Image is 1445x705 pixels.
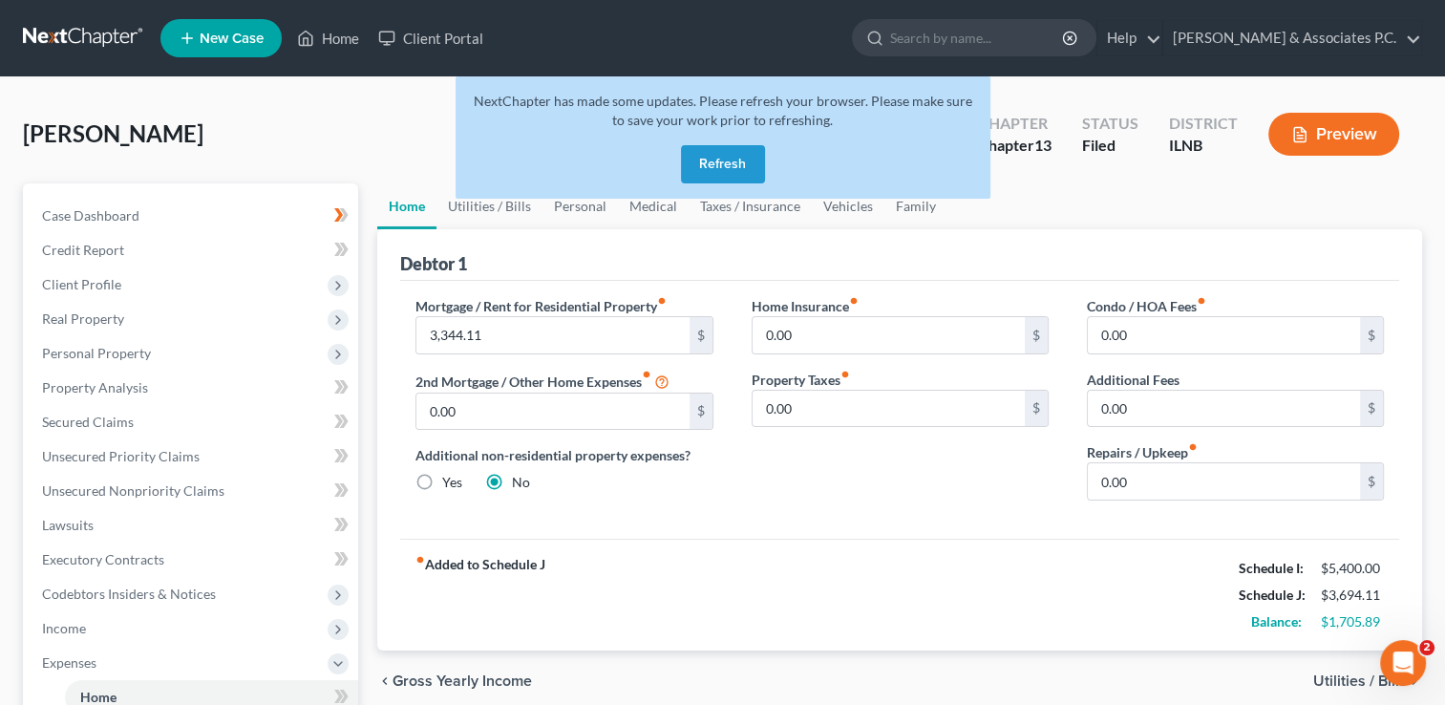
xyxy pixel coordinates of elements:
div: $ [690,394,712,430]
div: Chapter [978,113,1052,135]
label: Property Taxes [752,370,850,390]
a: Lawsuits [27,508,358,543]
input: -- [753,317,1025,353]
strong: Added to Schedule J [415,555,545,635]
span: 13 [1034,136,1052,154]
span: Unsecured Nonpriority Claims [42,482,224,499]
a: [PERSON_NAME] & Associates P.C. [1163,21,1421,55]
input: -- [416,394,689,430]
i: chevron_left [377,673,393,689]
input: Search by name... [890,20,1065,55]
label: Yes [442,473,462,492]
button: chevron_left Gross Yearly Income [377,673,532,689]
div: Filed [1082,135,1138,157]
div: $5,400.00 [1321,559,1384,578]
label: Mortgage / Rent for Residential Property [415,296,667,316]
i: fiber_manual_record [840,370,850,379]
button: Utilities / Bills chevron_right [1313,673,1422,689]
label: Additional non-residential property expenses? [415,445,712,465]
div: $3,694.11 [1321,586,1384,605]
div: Debtor 1 [400,252,467,275]
label: Home Insurance [752,296,859,316]
i: fiber_manual_record [415,555,425,565]
span: Real Property [42,310,124,327]
input: -- [1088,463,1360,500]
strong: Schedule I: [1239,560,1304,576]
a: Home [377,183,436,229]
input: -- [1088,317,1360,353]
input: -- [416,317,689,353]
div: Status [1082,113,1138,135]
button: Refresh [681,145,765,183]
a: Executory Contracts [27,543,358,577]
a: Credit Report [27,233,358,267]
i: fiber_manual_record [849,296,859,306]
span: Lawsuits [42,517,94,533]
iframe: Intercom live chat [1380,640,1426,686]
div: $ [1025,391,1048,427]
span: Codebtors Insiders & Notices [42,586,216,602]
div: ILNB [1169,135,1238,157]
span: Gross Yearly Income [393,673,532,689]
input: -- [1088,391,1360,427]
label: No [512,473,530,492]
span: [PERSON_NAME] [23,119,203,147]
button: Preview [1268,113,1399,156]
span: Executory Contracts [42,551,164,567]
span: NextChapter has made some updates. Please refresh your browser. Please make sure to save your wor... [474,93,972,128]
a: Unsecured Priority Claims [27,439,358,474]
div: $ [1360,463,1383,500]
span: Home [80,689,117,705]
span: Expenses [42,654,96,671]
label: Additional Fees [1087,370,1179,390]
label: Repairs / Upkeep [1087,442,1198,462]
i: fiber_manual_record [1188,442,1198,452]
input: -- [753,391,1025,427]
div: $ [1025,317,1048,353]
div: District [1169,113,1238,135]
i: fiber_manual_record [657,296,667,306]
a: Property Analysis [27,371,358,405]
div: $ [690,317,712,353]
a: Secured Claims [27,405,358,439]
a: Help [1097,21,1161,55]
a: Utilities / Bills [436,183,542,229]
div: $1,705.89 [1321,612,1384,631]
span: Personal Property [42,345,151,361]
strong: Balance: [1251,613,1302,630]
span: Property Analysis [42,379,148,395]
span: Case Dashboard [42,207,139,224]
span: Unsecured Priority Claims [42,448,200,464]
label: Condo / HOA Fees [1087,296,1206,316]
a: Case Dashboard [27,199,358,233]
span: 2 [1419,640,1434,655]
i: fiber_manual_record [1197,296,1206,306]
strong: Schedule J: [1239,587,1306,603]
div: $ [1360,317,1383,353]
div: $ [1360,391,1383,427]
label: 2nd Mortgage / Other Home Expenses [415,370,669,393]
span: Secured Claims [42,414,134,430]
span: Credit Report [42,242,124,258]
a: Unsecured Nonpriority Claims [27,474,358,508]
span: Income [42,620,86,636]
span: New Case [200,32,264,46]
span: Client Profile [42,276,121,292]
a: Home [287,21,369,55]
span: Utilities / Bills [1313,673,1407,689]
a: Client Portal [369,21,493,55]
i: fiber_manual_record [642,370,651,379]
div: Chapter [978,135,1052,157]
